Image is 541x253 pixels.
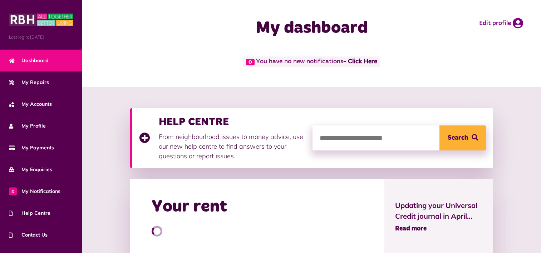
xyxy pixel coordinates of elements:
span: You have no new notifications [243,56,380,67]
a: - Click Here [343,59,377,65]
span: Dashboard [9,57,49,64]
a: Updating your Universal Credit journal in April... Read more [395,200,483,234]
span: Read more [395,225,427,232]
h2: Your rent [152,197,227,217]
span: My Notifications [9,188,60,195]
span: My Accounts [9,100,52,108]
span: My Enquiries [9,166,52,173]
button: Search [439,125,486,150]
span: Help Centre [9,209,50,217]
span: 0 [246,59,255,65]
span: My Payments [9,144,54,152]
h1: My dashboard [204,18,419,39]
h3: HELP CENTRE [159,115,305,128]
span: Last login: [DATE] [9,34,73,40]
span: My Profile [9,122,46,130]
span: 0 [9,187,17,195]
span: Updating your Universal Credit journal in April... [395,200,483,222]
span: Contact Us [9,231,48,239]
span: My Repairs [9,79,49,86]
span: Search [448,125,468,150]
img: MyRBH [9,13,73,27]
a: Edit profile [479,18,523,29]
p: From neighbourhood issues to money advice, use our new help centre to find answers to your questi... [159,132,305,161]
